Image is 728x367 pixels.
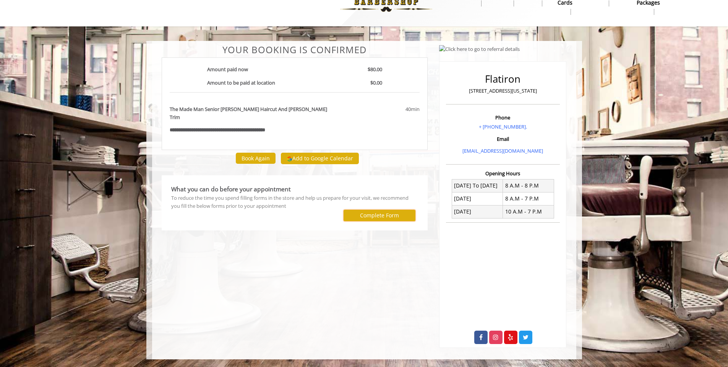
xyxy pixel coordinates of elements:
img: Click here to go to referral details [439,45,520,53]
a: + [PHONE_NUMBER]. [479,123,527,130]
h2: Flatiron [448,73,558,85]
b: $0.00 [370,79,382,86]
button: Book Again [236,153,276,164]
td: 8 A.M - 8 P.M [503,179,554,192]
p: [STREET_ADDRESS][US_STATE] [448,87,558,95]
label: Complete Form [360,212,399,219]
a: [EMAIL_ADDRESS][DOMAIN_NAME] [462,147,543,154]
td: [DATE] [452,192,503,205]
b: Amount paid now [207,66,248,73]
td: 8 A.M - 7 P.M [503,192,554,205]
div: 40min [344,105,420,113]
h3: Email [448,136,558,142]
b: What you can do before your appointment [171,185,291,193]
h3: Phone [448,115,558,120]
div: To reduce the time you spend filling forms in the store and help us prepare for your visit, we re... [171,194,418,210]
b: The Made Man Senior [PERSON_NAME] Haircut And [PERSON_NAME] Trim [170,105,332,121]
button: Complete Form [344,210,415,221]
b: Amount to be paid at location [207,79,275,86]
td: [DATE] To [DATE] [452,179,503,192]
b: $80.00 [368,66,382,73]
h3: Opening Hours [446,171,560,176]
button: Add to Google Calendar [281,153,359,164]
td: 10 A.M - 7 P.M [503,205,554,218]
td: [DATE] [452,205,503,218]
center: Your Booking is confirmed [162,45,428,55]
